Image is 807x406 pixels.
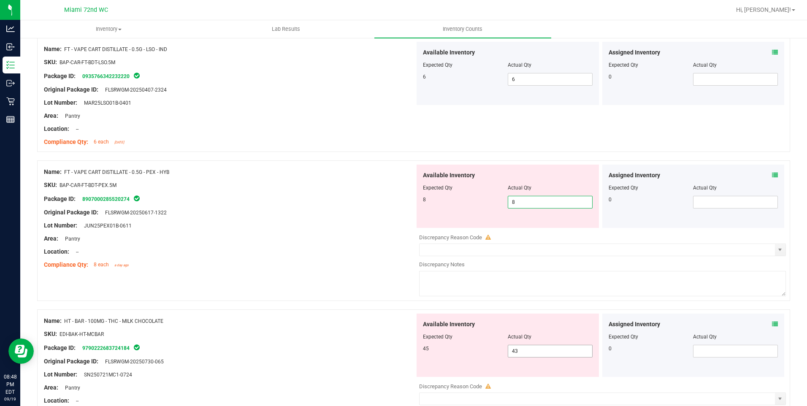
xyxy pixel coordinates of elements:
[736,6,791,13] span: Hi, [PERSON_NAME]!
[197,20,374,38] a: Lab Results
[44,248,69,255] span: Location:
[44,195,76,202] span: Package ID:
[419,383,482,390] span: Discrepancy Reason Code
[44,125,69,132] span: Location:
[44,73,76,79] span: Package ID:
[60,60,115,65] span: BAP-CAR-FT-BDT-LSO.5M
[44,168,62,175] span: Name:
[133,194,141,203] span: In Sync
[101,359,164,365] span: FLSRWGM-20250730-065
[775,393,785,405] span: select
[609,61,693,69] div: Expected Qty
[44,261,88,268] span: Compliance Qty:
[72,398,79,404] span: --
[423,48,475,57] span: Available Inventory
[44,344,76,351] span: Package ID:
[44,112,58,119] span: Area:
[775,244,785,256] span: select
[44,358,98,365] span: Original Package ID:
[101,210,167,216] span: FLSRWGM-20250617-1322
[44,86,98,93] span: Original Package ID:
[44,181,57,188] span: SKU:
[374,20,551,38] a: Inventory Counts
[609,333,693,341] div: Expected Qty
[423,320,475,329] span: Available Inventory
[80,100,131,106] span: MAR25LSO01B-0401
[64,46,167,52] span: FT - VAPE CART DISTILLATE - 0.5G - LSO - IND
[133,71,141,80] span: In Sync
[44,138,88,145] span: Compliance Qty:
[44,235,58,242] span: Area:
[8,338,34,364] iframe: Resource center
[4,373,16,396] p: 08:48 PM EDT
[423,334,452,340] span: Expected Qty
[82,196,130,202] a: 8907000285520274
[6,97,15,106] inline-svg: Retail
[423,346,429,352] span: 45
[6,24,15,33] inline-svg: Analytics
[423,185,452,191] span: Expected Qty
[61,385,80,391] span: Pantry
[44,46,62,52] span: Name:
[21,25,197,33] span: Inventory
[431,25,494,33] span: Inventory Counts
[6,79,15,87] inline-svg: Outbound
[609,48,660,57] span: Assigned Inventory
[609,320,660,329] span: Assigned Inventory
[419,260,786,269] div: Discrepancy Notes
[6,61,15,69] inline-svg: Inventory
[693,61,778,69] div: Actual Qty
[693,333,778,341] div: Actual Qty
[101,87,167,93] span: FLSRWGM-20250407-2324
[44,317,62,324] span: Name:
[6,43,15,51] inline-svg: Inbound
[508,334,531,340] span: Actual Qty
[64,318,163,324] span: HT - BAR - 100MG - THC - MILK CHOCOLATE
[114,141,124,144] span: [DATE]
[114,263,129,267] span: a day ago
[609,196,693,203] div: 0
[508,345,592,357] input: 43
[260,25,311,33] span: Lab Results
[419,234,482,241] span: Discrepancy Reason Code
[693,184,778,192] div: Actual Qty
[44,371,77,378] span: Lot Number:
[44,99,77,106] span: Lot Number:
[6,115,15,124] inline-svg: Reports
[64,169,169,175] span: FT - VAPE CART DISTILLATE - 0.5G - PEX - HYB
[609,184,693,192] div: Expected Qty
[72,126,79,132] span: --
[423,171,475,180] span: Available Inventory
[60,182,116,188] span: BAP-CAR-FT-BDT-PEX.5M
[80,223,132,229] span: JUN25PEX01B-0611
[61,113,80,119] span: Pantry
[20,20,197,38] a: Inventory
[508,73,592,85] input: 6
[82,73,130,79] a: 0935766342232220
[82,345,130,351] a: 9790222683724184
[64,6,108,14] span: Miami 72nd WC
[508,185,531,191] span: Actual Qty
[4,396,16,402] p: 09/19
[80,372,132,378] span: SN250721MC1-0724
[61,236,80,242] span: Pantry
[60,331,104,337] span: EDI-BAK-HT-MCBAR
[94,262,109,268] span: 8 each
[44,330,57,337] span: SKU:
[609,345,693,352] div: 0
[508,62,531,68] span: Actual Qty
[423,197,426,203] span: 8
[44,384,58,391] span: Area:
[609,171,660,180] span: Assigned Inventory
[423,62,452,68] span: Expected Qty
[94,139,109,145] span: 6 each
[44,209,98,216] span: Original Package ID:
[609,73,693,81] div: 0
[44,222,77,229] span: Lot Number:
[44,397,69,404] span: Location:
[72,249,79,255] span: --
[44,59,57,65] span: SKU:
[133,343,141,352] span: In Sync
[423,74,426,80] span: 6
